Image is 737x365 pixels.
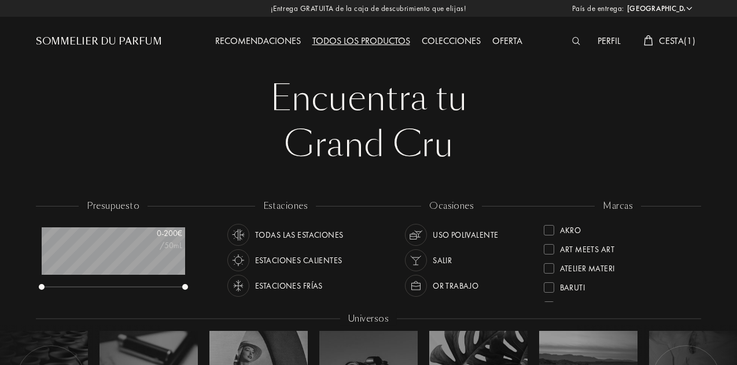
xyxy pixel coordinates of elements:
a: Sommelier du Parfum [36,35,162,49]
div: Akro [560,220,581,236]
div: Art Meets Art [560,239,614,255]
div: /50mL [124,239,182,252]
span: Cesta ( 1 ) [659,35,695,47]
div: ocasiones [421,200,482,213]
div: 0 - 200 € [124,227,182,239]
div: Binet-Papillon [560,297,617,312]
div: Atelier Materi [560,259,615,274]
div: Uso polivalente [433,224,498,246]
div: Colecciones [416,34,487,49]
div: or trabajo [433,275,478,297]
img: search_icn_white.svg [572,37,581,45]
div: Todos los productos [307,34,416,49]
div: Encuentra tu [45,75,692,121]
a: Todos los productos [307,35,416,47]
div: Recomendaciones [209,34,307,49]
img: cart_white.svg [644,35,653,46]
img: usage_occasion_all_white.svg [408,227,424,243]
a: Oferta [487,35,528,47]
div: Universos [340,312,397,326]
img: usage_season_hot_white.svg [230,252,246,268]
div: presupuesto [79,200,148,213]
div: Baruti [560,278,585,293]
img: usage_season_average_white.svg [230,227,246,243]
div: estaciones [255,200,316,213]
img: usage_season_cold_white.svg [230,278,246,294]
a: Recomendaciones [209,35,307,47]
div: Salir [433,249,452,271]
div: Oferta [487,34,528,49]
div: Todas las estaciones [255,224,343,246]
img: usage_occasion_work_white.svg [408,278,424,294]
div: Estaciones frías [255,275,323,297]
div: marcas [595,200,641,213]
div: Perfil [592,34,627,49]
img: usage_occasion_party_white.svg [408,252,424,268]
div: Grand Cru [45,121,692,168]
a: Perfil [592,35,627,47]
a: Colecciones [416,35,487,47]
div: Estaciones calientes [255,249,342,271]
span: País de entrega: [572,3,624,14]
